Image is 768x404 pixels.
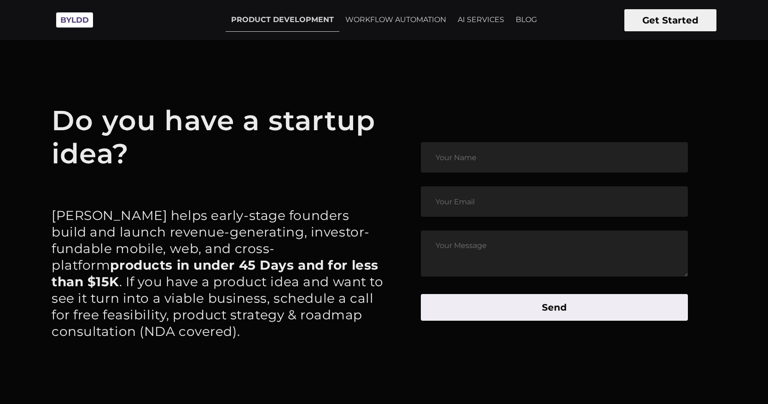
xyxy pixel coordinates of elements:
a: PRODUCT DEVELOPMENT [226,8,339,32]
img: Byldd - Product Development Company [52,7,98,33]
button: Send [421,294,688,321]
input: Your Name [421,142,688,173]
a: AI SERVICES [452,8,510,31]
p: [PERSON_NAME] helps early-stage founders build and launch revenue-generating, investor-fundable m... [52,207,384,340]
a: BLOG [510,8,542,31]
button: Get Started [624,9,716,31]
h1: Do you have a startup idea? [52,104,384,170]
strong: products in under 45 Days and for less than $15K [52,257,378,289]
input: Your Email [421,186,688,217]
a: WORKFLOW AUTOMATION [340,8,452,31]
